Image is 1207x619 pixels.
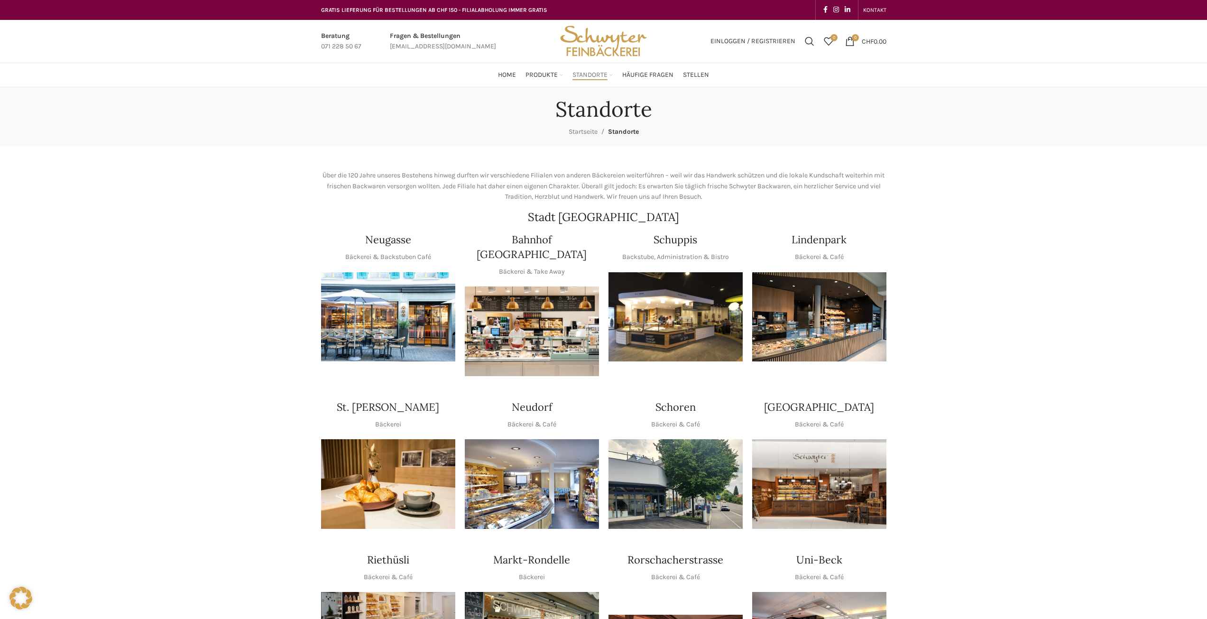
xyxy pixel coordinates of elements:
img: Neudorf_1 [465,439,599,529]
a: Infobox link [390,31,496,52]
h4: Neudorf [512,400,552,415]
span: Home [498,71,516,80]
div: 1 / 1 [752,272,886,362]
span: 0 [830,34,838,41]
span: 0 [852,34,859,41]
span: Stellen [683,71,709,80]
img: 0842cc03-b884-43c1-a0c9-0889ef9087d6 copy [608,439,743,529]
span: Standorte [608,128,639,136]
a: Home [498,65,516,84]
h4: Schuppis [654,232,697,247]
a: 0 CHF0.00 [840,32,891,51]
a: Instagram social link [830,3,842,17]
p: Bäckerei & Café [651,572,700,582]
span: GRATIS LIEFERUNG FÜR BESTELLUNGEN AB CHF 150 - FILIALABHOLUNG IMMER GRATIS [321,7,547,13]
a: 0 [819,32,838,51]
a: Site logo [557,37,650,45]
img: Neugasse [321,272,455,362]
a: Suchen [800,32,819,51]
img: 017-e1571925257345 [752,272,886,362]
h2: Stadt [GEOGRAPHIC_DATA] [321,212,886,223]
img: Schwyter-1800x900 [752,439,886,529]
div: 1 / 1 [608,272,743,362]
p: Bäckerei [375,419,401,430]
h1: Standorte [555,97,652,122]
span: Einloggen / Registrieren [710,38,795,45]
div: 1 / 1 [752,439,886,529]
bdi: 0.00 [862,37,886,45]
div: 1 / 1 [321,439,455,529]
p: Bäckerei & Café [651,419,700,430]
div: Main navigation [316,65,891,84]
img: schwyter-23 [321,439,455,529]
a: Startseite [569,128,598,136]
p: Bäckerei & Café [795,252,844,262]
a: Facebook social link [820,3,830,17]
p: Backstube, Administration & Bistro [622,252,729,262]
span: Häufige Fragen [622,71,673,80]
a: Einloggen / Registrieren [706,32,800,51]
p: Bäckerei & Café [795,572,844,582]
p: Bäckerei & Backstuben Café [345,252,431,262]
div: 1 / 1 [608,439,743,529]
a: Stellen [683,65,709,84]
span: KONTAKT [863,7,886,13]
span: Standorte [572,71,608,80]
p: Bäckerei & Café [364,572,413,582]
div: 1 / 1 [465,439,599,529]
h4: Markt-Rondelle [493,553,570,567]
img: 150130-Schwyter-013 [608,272,743,362]
a: Standorte [572,65,613,84]
h4: Neugasse [365,232,411,247]
img: Bahnhof St. Gallen [465,286,599,376]
p: Bäckerei [519,572,545,582]
h4: Schoren [655,400,696,415]
h4: Lindenpark [792,232,847,247]
p: Bäckerei & Take Away [499,267,565,277]
a: Produkte [525,65,563,84]
p: Bäckerei & Café [795,419,844,430]
a: Linkedin social link [842,3,853,17]
h4: Riethüsli [367,553,409,567]
span: CHF [862,37,874,45]
a: KONTAKT [863,0,886,19]
div: Meine Wunschliste [819,32,838,51]
span: Produkte [525,71,558,80]
p: Bäckerei & Café [507,419,556,430]
h4: [GEOGRAPHIC_DATA] [764,400,874,415]
h4: Bahnhof [GEOGRAPHIC_DATA] [465,232,599,262]
p: Über die 120 Jahre unseres Bestehens hinweg durften wir verschiedene Filialen von anderen Bäckere... [321,170,886,202]
div: 1 / 1 [465,286,599,376]
div: 1 / 1 [321,272,455,362]
h4: Uni-Beck [796,553,842,567]
div: Secondary navigation [858,0,891,19]
img: Bäckerei Schwyter [557,20,650,63]
h4: St. [PERSON_NAME] [337,400,439,415]
a: Infobox link [321,31,361,52]
h4: Rorschacherstrasse [627,553,723,567]
a: Häufige Fragen [622,65,673,84]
